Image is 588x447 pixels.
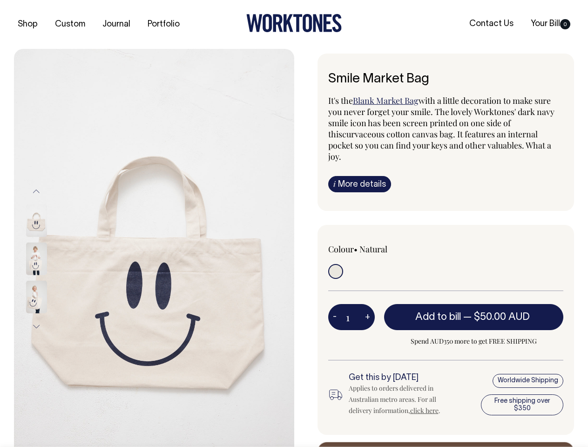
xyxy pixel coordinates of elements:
img: Smile Market Bag [26,243,47,275]
img: Smile Market Bag [26,204,47,237]
div: Colour [328,244,422,255]
span: $50.00 AUD [474,312,530,322]
a: click here [410,406,439,415]
button: + [360,308,375,326]
button: - [328,308,341,326]
span: Spend AUD350 more to get FREE SHIPPING [384,336,564,347]
a: Journal [99,17,134,32]
h6: Smile Market Bag [328,72,564,87]
label: Natural [359,244,387,255]
button: Add to bill —$50.00 AUD [384,304,564,330]
span: • [354,244,358,255]
a: Shop [14,17,41,32]
span: 0 [560,19,570,29]
a: Portfolio [144,17,183,32]
h6: Get this by [DATE] [349,373,456,383]
img: Smile Market Bag [26,281,47,313]
div: Applies to orders delivered in Australian metro areas. For all delivery information, . [349,383,456,416]
a: Blank Market Bag [353,95,419,106]
a: iMore details [328,176,391,192]
span: curvaceous cotton canvas bag. It features an internal pocket so you can find your keys and other ... [328,129,551,162]
p: It's the with a little decoration to make sure you never forget your smile. The lovely Worktones'... [328,95,564,162]
a: Contact Us [466,16,517,32]
span: — [463,312,532,322]
a: Custom [51,17,89,32]
a: Your Bill0 [527,16,574,32]
button: Next [29,316,43,337]
span: i [333,179,336,189]
button: Previous [29,181,43,202]
span: Add to bill [415,312,461,322]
